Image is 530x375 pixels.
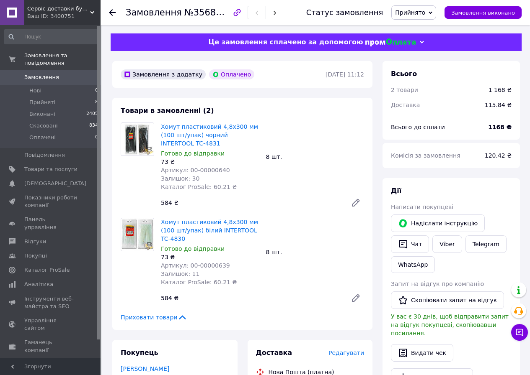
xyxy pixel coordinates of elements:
[184,7,244,18] span: №356842111
[263,246,368,258] div: 8 шт.
[121,123,154,156] img: Хомут пластиковий 4,8x300 мм (100 шт/упак) чорний INTERTOOL TC-4831
[347,290,364,306] a: Редагувати
[24,281,53,288] span: Аналітика
[263,151,368,163] div: 8 шт.
[465,235,507,253] a: Telegram
[121,107,214,115] span: Товари в замовленні (2)
[121,365,169,372] a: [PERSON_NAME]
[306,8,383,17] div: Статус замовлення
[4,29,99,44] input: Пошук
[86,110,98,118] span: 2405
[95,134,98,141] span: 0
[391,235,429,253] button: Чат
[391,152,460,159] span: Комісія за замовлення
[24,151,65,159] span: Повідомлення
[445,6,522,19] button: Замовлення виконано
[391,187,401,195] span: Дії
[209,69,254,79] div: Оплачено
[326,71,364,78] time: [DATE] 11:12
[511,324,528,341] button: Чат з покупцем
[24,252,47,260] span: Покупці
[121,69,206,79] div: Замовлення з додатку
[158,292,344,304] div: 584 ₴
[161,167,230,173] span: Артикул: 00-00000640
[24,266,70,274] span: Каталог ProSale
[480,96,517,114] div: 115.84 ₴
[24,295,78,310] span: Інструменти веб-майстра та SEO
[24,194,78,209] span: Показники роботи компанії
[126,8,182,18] span: Замовлення
[24,166,78,173] span: Товари та послуги
[391,344,453,362] button: Видати чек
[391,204,453,210] span: Написати покупцеві
[161,123,258,147] a: Хомут пластиковий 4,8x300 мм (100 шт/упак) чорний INTERTOOL TC-4831
[391,256,435,273] a: WhatsApp
[158,197,344,209] div: 584 ₴
[391,124,445,130] span: Всього до сплати
[161,270,199,277] span: Залишок: 11
[161,279,237,286] span: Каталог ProSale: 60.21 ₴
[489,86,512,94] div: 1 168 ₴
[432,235,462,253] a: Viber
[27,13,101,20] div: Ваш ID: 3400751
[391,102,420,108] span: Доставка
[109,8,116,17] div: Повернутися назад
[121,313,187,321] span: Приховати товари
[391,70,417,78] span: Всього
[95,99,98,106] span: 8
[24,317,78,332] span: Управління сайтом
[27,5,90,13] span: Сервіс доставки будівельних матеріалів
[161,150,225,157] span: Готово до відправки
[24,238,46,245] span: Відгуки
[395,9,425,16] span: Прийнято
[161,175,199,182] span: Залишок: 30
[29,122,58,130] span: Скасовані
[391,87,418,93] span: 2 товари
[328,349,364,356] span: Редагувати
[24,180,86,187] span: [DEMOGRAPHIC_DATA]
[24,216,78,231] span: Панель управління
[29,110,55,118] span: Виконані
[391,281,484,287] span: Запит на відгук про компанію
[488,124,512,130] b: 1168 ₴
[485,152,512,159] span: 120.42 ₴
[365,38,416,46] img: evopay logo
[121,218,154,251] img: Хомут пластиковий 4,8x300 мм (100 шт/упак) білий INTERTOOL TC-4830
[89,122,98,130] span: 834
[24,74,59,81] span: Замовлення
[208,38,363,46] span: Це замовлення сплачено за допомогою
[391,214,485,232] button: Надіслати інструкцію
[24,339,78,354] span: Гаманець компанії
[95,87,98,94] span: 0
[121,349,158,357] span: Покупець
[256,349,292,357] span: Доставка
[29,87,41,94] span: Нові
[24,52,101,67] span: Замовлення та повідомлення
[347,194,364,211] a: Редагувати
[161,184,237,190] span: Каталог ProSale: 60.21 ₴
[29,134,56,141] span: Оплачені
[451,10,515,16] span: Замовлення виконано
[29,99,55,106] span: Прийняті
[391,313,509,337] span: У вас є 30 днів, щоб відправити запит на відгук покупцеві, скопіювавши посилання.
[161,262,230,269] span: Артикул: 00-00000639
[161,245,225,252] span: Готово до відправки
[391,291,504,309] button: Скопіювати запит на відгук
[161,158,259,166] div: 73 ₴
[161,219,258,242] a: Хомут пластиковий 4,8x300 мм (100 шт/упак) білий INTERTOOL TC-4830
[161,253,259,261] div: 73 ₴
